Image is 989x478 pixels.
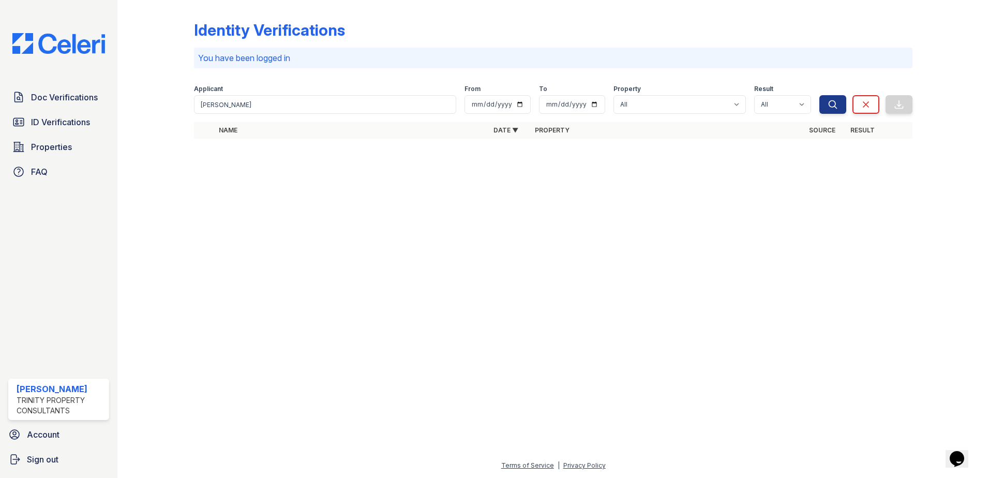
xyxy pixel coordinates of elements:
[17,383,105,395] div: [PERSON_NAME]
[613,85,641,93] label: Property
[27,453,58,466] span: Sign out
[8,112,109,132] a: ID Verifications
[563,461,606,469] a: Privacy Policy
[17,395,105,416] div: Trinity Property Consultants
[493,126,518,134] a: Date ▼
[8,161,109,182] a: FAQ
[754,85,773,93] label: Result
[464,85,481,93] label: From
[535,126,570,134] a: Property
[4,424,113,445] a: Account
[501,461,554,469] a: Terms of Service
[809,126,835,134] a: Source
[194,85,223,93] label: Applicant
[946,437,979,468] iframe: chat widget
[31,91,98,103] span: Doc Verifications
[558,461,560,469] div: |
[194,21,345,39] div: Identity Verifications
[31,141,72,153] span: Properties
[194,95,456,114] input: Search by name or phone number
[31,166,48,178] span: FAQ
[539,85,547,93] label: To
[8,87,109,108] a: Doc Verifications
[198,52,908,64] p: You have been logged in
[219,126,237,134] a: Name
[850,126,875,134] a: Result
[27,428,59,441] span: Account
[4,449,113,470] a: Sign out
[31,116,90,128] span: ID Verifications
[8,137,109,157] a: Properties
[4,33,113,54] img: CE_Logo_Blue-a8612792a0a2168367f1c8372b55b34899dd931a85d93a1a3d3e32e68fde9ad4.png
